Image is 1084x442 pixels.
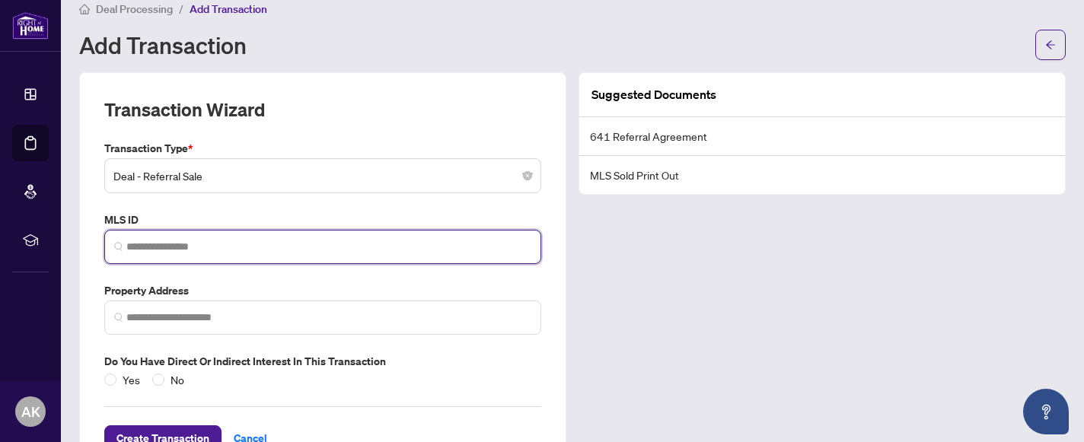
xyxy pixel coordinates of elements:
img: search_icon [114,242,123,251]
li: 641 Referral Agreement [579,117,1065,156]
span: Add Transaction [190,2,267,16]
button: Open asap [1023,389,1069,434]
h1: Add Transaction [79,33,247,57]
label: Do you have direct or indirect interest in this transaction [104,353,541,370]
span: Yes [116,371,146,388]
span: No [164,371,190,388]
label: Transaction Type [104,140,541,157]
img: logo [12,11,49,40]
span: close-circle [523,171,532,180]
label: Property Address [104,282,541,299]
article: Suggested Documents [591,85,716,104]
span: Deal Processing [96,2,173,16]
span: home [79,4,90,14]
label: MLS ID [104,211,541,228]
span: Deal - Referral Sale [113,161,532,190]
img: search_icon [114,313,123,322]
h2: Transaction Wizard [104,97,265,122]
span: AK [21,401,40,422]
span: arrow-left [1045,40,1056,50]
li: MLS Sold Print Out [579,156,1065,194]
